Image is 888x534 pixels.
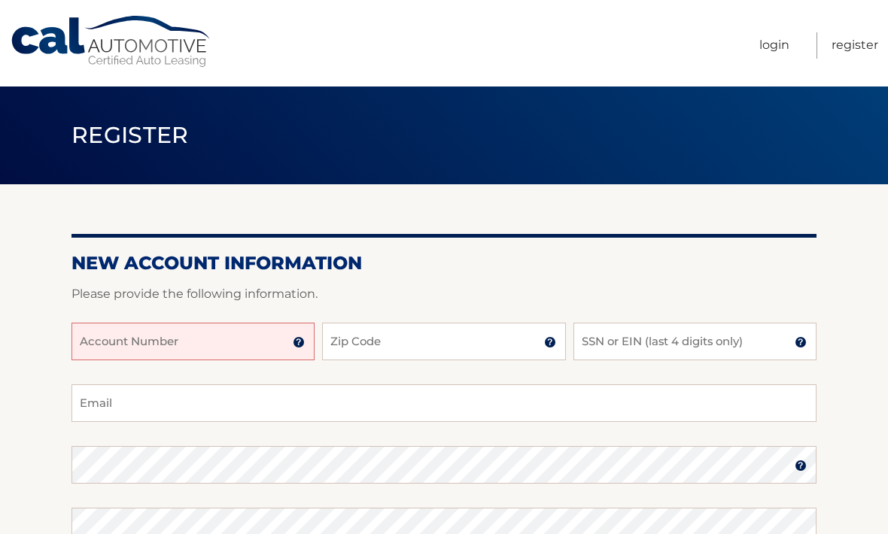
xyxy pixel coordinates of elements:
[322,323,565,360] input: Zip Code
[293,336,305,348] img: tooltip.svg
[71,323,315,360] input: Account Number
[71,284,817,305] p: Please provide the following information.
[71,121,189,149] span: Register
[71,252,817,275] h2: New Account Information
[544,336,556,348] img: tooltip.svg
[795,460,807,472] img: tooltip.svg
[795,336,807,348] img: tooltip.svg
[573,323,817,360] input: SSN or EIN (last 4 digits only)
[759,32,789,59] a: Login
[10,15,213,68] a: Cal Automotive
[71,384,817,422] input: Email
[832,32,878,59] a: Register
